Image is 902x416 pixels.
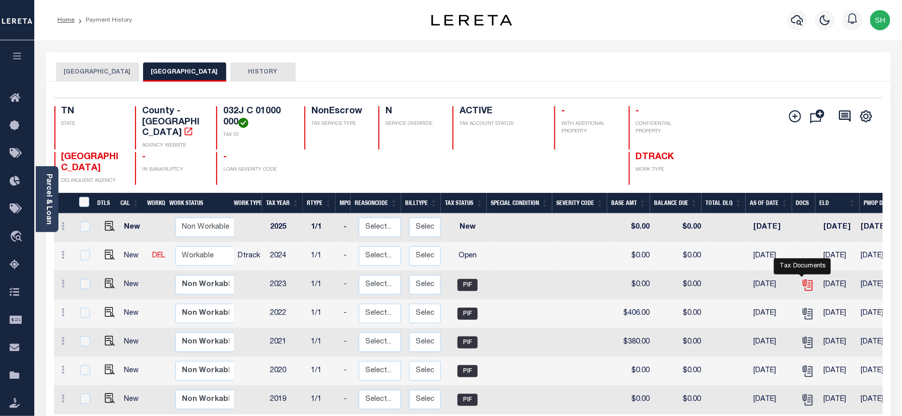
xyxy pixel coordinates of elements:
td: $0.00 [654,357,705,386]
td: - [340,242,355,271]
a: DEL [152,252,165,259]
td: [DATE] [820,214,858,242]
td: $0.00 [654,386,705,414]
h4: 032J C 01000 000 [223,106,292,128]
td: 2019 [266,386,307,414]
td: New [120,271,148,300]
p: STATE [61,120,123,128]
td: [DATE] [749,271,795,300]
td: 2021 [266,328,307,357]
p: AGENCY WEBSITE [142,142,204,150]
th: Severity Code: activate to sort column ascending [552,193,607,214]
p: DELINQUENT AGENCY [61,177,123,185]
p: IN BANKRUPTCY [142,166,204,174]
img: logo-dark.svg [431,15,512,26]
td: [DATE] [820,242,858,271]
td: $0.00 [611,242,654,271]
td: - [340,214,355,242]
th: Docs [792,193,816,214]
td: $0.00 [611,357,654,386]
td: 2020 [266,357,307,386]
td: Open [445,242,490,271]
span: - [142,153,146,162]
td: [DATE] [820,357,858,386]
h4: TN [61,106,123,117]
th: Total DLQ: activate to sort column ascending [701,193,746,214]
td: New [120,242,148,271]
button: [GEOGRAPHIC_DATA] [143,62,226,82]
span: DTRACK [636,153,674,162]
td: New [120,214,148,242]
th: RType: activate to sort column ascending [303,193,336,214]
i: travel_explore [10,231,26,244]
th: &nbsp; [73,193,94,214]
td: [DATE] [749,214,795,242]
td: 2024 [266,242,307,271]
th: ELD: activate to sort column ascending [815,193,860,214]
button: [GEOGRAPHIC_DATA] [56,62,139,82]
th: Tax Status: activate to sort column ascending [441,193,487,214]
td: New [120,328,148,357]
th: Tax Year: activate to sort column ascending [262,193,303,214]
td: [DATE] [749,300,795,328]
li: Payment History [75,16,132,25]
td: [DATE] [820,386,858,414]
button: HISTORY [230,62,296,82]
span: - [636,107,639,116]
td: $0.00 [654,271,705,300]
td: 1/1 [307,214,340,242]
span: PIF [458,394,478,406]
p: TAX SERVICE TYPE [311,120,366,128]
td: [DATE] [749,328,795,357]
th: DTLS [93,193,116,214]
p: CONFIDENTIAL PROPERTY [636,120,698,135]
span: PIF [458,336,478,349]
a: Parcel & Loan [45,174,52,225]
td: 1/1 [307,300,340,328]
td: $0.00 [654,242,705,271]
h4: N [385,106,440,117]
a: Home [57,17,75,23]
h4: NonEscrow [311,106,366,117]
td: 2025 [266,214,307,242]
td: 2022 [266,300,307,328]
td: [DATE] [820,300,858,328]
p: TAX ID [223,131,292,139]
td: - [340,386,355,414]
td: [DATE] [820,271,858,300]
td: 2023 [266,271,307,300]
td: New [120,357,148,386]
th: BillType: activate to sort column ascending [401,193,441,214]
th: As of Date: activate to sort column ascending [746,193,792,214]
td: 1/1 [307,357,340,386]
p: WORK TYPE [636,166,698,174]
td: 1/1 [307,386,340,414]
span: PIF [458,279,478,291]
span: - [223,153,227,162]
td: - [340,300,355,328]
td: Dtrack [234,242,266,271]
td: [DATE] [749,357,795,386]
div: Tax Documents [774,258,831,274]
td: New [120,300,148,328]
td: 1/1 [307,328,340,357]
p: WITH ADDITIONAL PROPERTY [561,120,616,135]
p: TAX ACCOUNT STATUS [460,120,542,128]
img: svg+xml;base64,PHN2ZyB4bWxucz0iaHR0cDovL3d3dy53My5vcmcvMjAwMC9zdmciIHBvaW50ZXItZXZlbnRzPSJub25lIi... [870,10,890,30]
td: $0.00 [654,300,705,328]
td: [DATE] [820,328,858,357]
td: - [340,271,355,300]
th: Balance Due: activate to sort column ascending [650,193,701,214]
p: SERVICE OVERRIDE [385,120,440,128]
th: Base Amt: activate to sort column ascending [607,193,650,214]
td: - [340,328,355,357]
td: $0.00 [654,214,705,242]
td: $0.00 [611,271,654,300]
span: - [561,107,565,116]
th: Special Condition: activate to sort column ascending [487,193,552,214]
h4: County - [GEOGRAPHIC_DATA] [142,106,204,139]
td: New [120,386,148,414]
p: LOAN SEVERITY CODE [223,166,292,174]
td: $380.00 [611,328,654,357]
td: New [445,214,490,242]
